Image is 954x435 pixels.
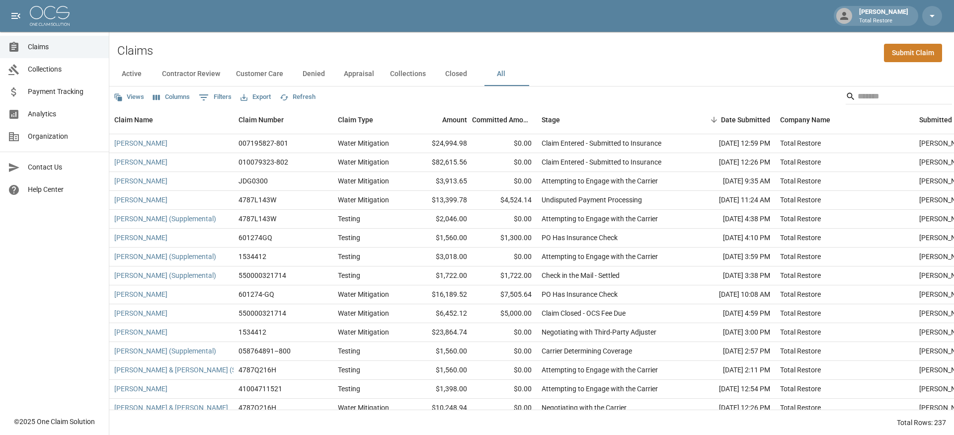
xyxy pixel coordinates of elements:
[542,138,661,148] div: Claim Entered - Submitted to Insurance
[442,106,467,134] div: Amount
[542,214,658,224] div: Attempting to Engage with the Carrier
[114,270,216,280] a: [PERSON_NAME] (Supplemental)
[114,289,167,299] a: [PERSON_NAME]
[234,106,333,134] div: Claim Number
[336,62,382,86] button: Appraisal
[472,380,537,399] div: $0.00
[114,327,167,337] a: [PERSON_NAME]
[686,361,775,380] div: [DATE] 2:11 PM
[114,195,167,205] a: [PERSON_NAME]
[780,138,821,148] div: Total Restore
[780,346,821,356] div: Total Restore
[238,327,266,337] div: 1534412
[338,138,389,148] div: Water Mitigation
[707,113,721,127] button: Sort
[114,346,216,356] a: [PERSON_NAME] (Supplemental)
[780,176,821,186] div: Total Restore
[238,289,274,299] div: 601274-GQ
[338,176,389,186] div: Water Mitigation
[721,106,770,134] div: Date Submitted
[333,106,407,134] div: Claim Type
[407,210,472,229] div: $2,046.00
[686,285,775,304] div: [DATE] 10:08 AM
[114,308,167,318] a: [PERSON_NAME]
[686,106,775,134] div: Date Submitted
[338,195,389,205] div: Water Mitigation
[472,106,532,134] div: Committed Amount
[291,62,336,86] button: Denied
[686,229,775,248] div: [DATE] 4:10 PM
[114,138,167,148] a: [PERSON_NAME]
[542,346,632,356] div: Carrier Determining Coverage
[117,44,153,58] h2: Claims
[472,285,537,304] div: $7,505.64
[407,153,472,172] div: $82,615.56
[407,304,472,323] div: $6,452.12
[14,417,95,427] div: © 2025 One Claim Solution
[238,346,291,356] div: 058764891–800
[472,191,537,210] div: $4,524.14
[407,134,472,153] div: $24,994.98
[238,270,286,280] div: 550000321714
[28,109,101,119] span: Analytics
[686,266,775,285] div: [DATE] 3:38 PM
[780,327,821,337] div: Total Restore
[472,361,537,380] div: $0.00
[780,106,830,134] div: Company Name
[238,157,288,167] div: 010079323-802
[542,384,658,394] div: Attempting to Engage with the Carrier
[855,7,912,25] div: [PERSON_NAME]
[542,233,618,243] div: PO Has Insurance Check
[686,342,775,361] div: [DATE] 2:57 PM
[338,157,389,167] div: Water Mitigation
[434,62,478,86] button: Closed
[109,62,154,86] button: Active
[28,131,101,142] span: Organization
[114,403,228,413] a: [PERSON_NAME] & [PERSON_NAME]
[472,229,537,248] div: $1,300.00
[28,87,101,97] span: Payment Tracking
[114,233,167,243] a: [PERSON_NAME]
[238,176,268,186] div: JDG0300
[472,342,537,361] div: $0.00
[228,62,291,86] button: Customer Care
[472,172,537,191] div: $0.00
[407,191,472,210] div: $13,399.78
[114,157,167,167] a: [PERSON_NAME]
[780,214,821,224] div: Total Restore
[338,308,389,318] div: Water Mitigation
[114,384,167,394] a: [PERSON_NAME]
[686,323,775,342] div: [DATE] 3:00 PM
[238,308,286,318] div: 550000321714
[780,252,821,261] div: Total Restore
[114,106,153,134] div: Claim Name
[780,157,821,167] div: Total Restore
[109,106,234,134] div: Claim Name
[686,248,775,266] div: [DATE] 3:59 PM
[238,195,276,205] div: 4787L143W
[780,403,821,413] div: Total Restore
[472,304,537,323] div: $5,000.00
[238,138,288,148] div: 007195827-801
[114,214,216,224] a: [PERSON_NAME] (Supplemental)
[238,384,282,394] div: 41004711521
[542,176,658,186] div: Attempting to Engage with the Carrier
[407,399,472,418] div: $10,248.94
[338,270,360,280] div: Testing
[238,252,266,261] div: 1534412
[338,346,360,356] div: Testing
[30,6,70,26] img: ocs-logo-white-transparent.png
[338,327,389,337] div: Water Mitigation
[151,89,192,105] button: Select columns
[238,89,273,105] button: Export
[407,342,472,361] div: $1,560.00
[238,403,276,413] div: 4787Q216H
[780,289,821,299] div: Total Restore
[338,403,389,413] div: Water Mitigation
[472,134,537,153] div: $0.00
[846,88,952,106] div: Search
[472,323,537,342] div: $0.00
[780,270,821,280] div: Total Restore
[407,323,472,342] div: $23,864.74
[478,62,523,86] button: All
